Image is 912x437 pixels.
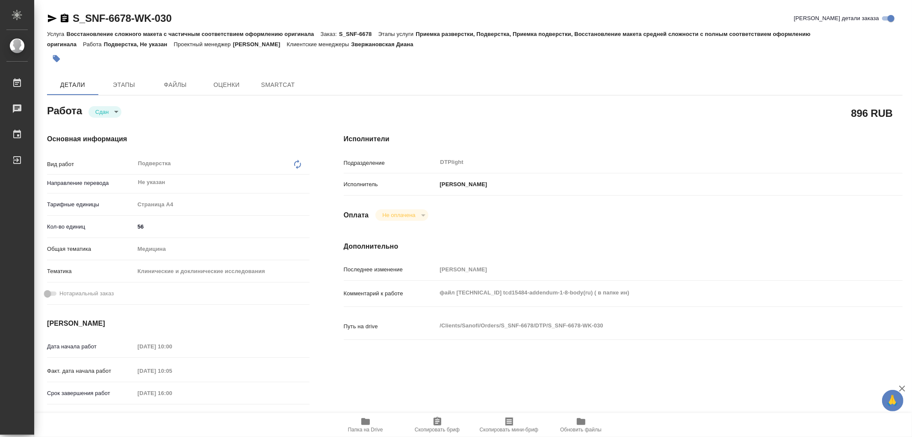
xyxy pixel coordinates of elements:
p: Заказ: [321,31,339,37]
button: Скопировать ссылку для ЯМессенджера [47,13,57,24]
span: Скопировать бриф [415,427,460,433]
h4: Основная информация [47,134,310,144]
div: Страница А4 [135,197,310,212]
p: Комментарий к работе [344,289,437,298]
p: Дата начала работ [47,342,135,351]
span: 🙏 [885,392,900,410]
p: Тарифные единицы [47,200,135,209]
button: Скопировать ссылку [59,13,70,24]
p: Направление перевода [47,179,135,187]
span: Папка на Drive [348,427,383,433]
h4: Оплата [344,210,369,220]
span: Нотариальный заказ [59,289,114,298]
textarea: файл [TECHNICAL_ID] tcd15484-addendum-1-8-body(ru) ( в папке ин) [437,285,856,300]
input: ✎ Введи что-нибудь [135,220,310,233]
input: Пустое поле [437,263,856,276]
p: Подверстка, Не указан [104,41,174,48]
span: Файлы [155,80,196,90]
span: Скопировать мини-бриф [480,427,538,433]
p: Тематика [47,267,135,276]
p: Вид работ [47,160,135,169]
p: Восстановление сложного макета с частичным соответствием оформлению оригинала [66,31,320,37]
span: [PERSON_NAME] детали заказа [794,14,879,23]
textarea: /Clients/Sanofi/Orders/S_SNF-6678/DTP/S_SNF-6678-WK-030 [437,318,856,333]
button: Сдан [93,108,111,116]
button: Папка на Drive [330,413,401,437]
div: Медицина [135,242,310,256]
input: Пустое поле [135,340,210,353]
p: Приемка разверстки, Подверстка, Приемка подверстки, Восстановление макета средней сложности с пол... [47,31,811,48]
div: Клинические и доклинические исследования [135,264,310,279]
h2: 896 RUB [851,106,893,120]
input: Пустое поле [135,387,210,399]
p: Последнее изменение [344,265,437,274]
div: Сдан [375,209,428,221]
a: S_SNF-6678-WK-030 [73,12,171,24]
span: Оценки [206,80,247,90]
p: [PERSON_NAME] [233,41,287,48]
p: S_SNF-6678 [339,31,378,37]
p: Услуга [47,31,66,37]
h4: [PERSON_NAME] [47,318,310,329]
button: Обновить файлы [545,413,617,437]
p: Работа [83,41,104,48]
button: 🙏 [882,390,903,411]
p: Клиентские менеджеры [287,41,351,48]
p: Этапы услуги [378,31,416,37]
span: Этапы [103,80,145,90]
button: Добавить тэг [47,49,66,68]
p: Факт. дата начала работ [47,367,135,375]
span: Обновить файлы [560,427,602,433]
p: Срок завершения работ [47,389,135,398]
span: SmartCat [257,80,298,90]
p: Общая тематика [47,245,135,253]
p: Проектный менеджер [174,41,233,48]
h4: Дополнительно [344,241,903,252]
p: Подразделение [344,159,437,167]
h2: Работа [47,102,82,118]
button: Не оплачена [380,211,418,219]
button: Скопировать мини-бриф [473,413,545,437]
p: Кол-во единиц [47,223,135,231]
p: Путь на drive [344,322,437,331]
div: Сдан [89,106,121,118]
span: Детали [52,80,93,90]
input: Пустое поле [135,365,210,377]
h4: Исполнители [344,134,903,144]
p: Исполнитель [344,180,437,189]
p: Звержановская Диана [351,41,419,48]
p: [PERSON_NAME] [437,180,487,189]
button: Скопировать бриф [401,413,473,437]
